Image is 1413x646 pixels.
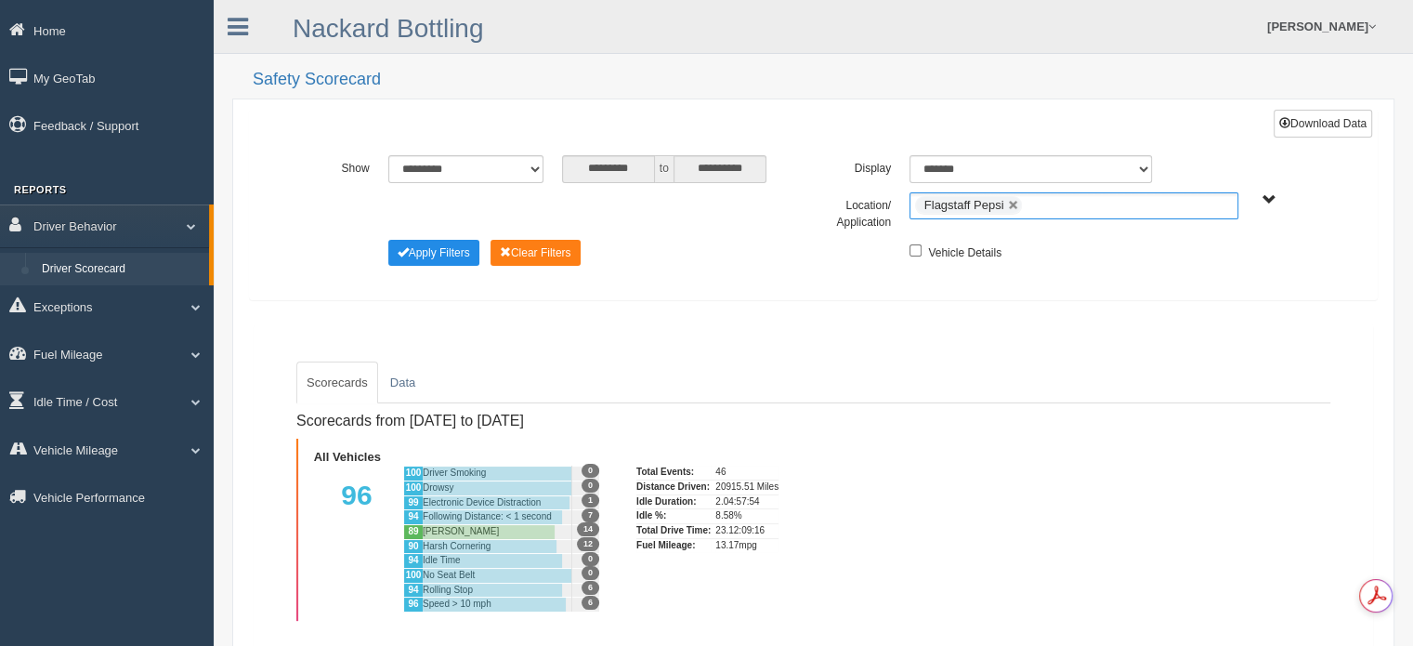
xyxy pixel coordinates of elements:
[380,362,425,404] a: Data
[715,480,778,494] div: 20915.51 Miles
[310,466,403,612] div: 96
[928,240,1001,262] label: Vehicle Details
[636,508,711,523] div: Idle %:
[403,539,423,554] div: 90
[403,583,423,598] div: 94
[403,509,423,524] div: 94
[403,568,423,583] div: 100
[582,464,599,478] span: 0
[814,192,901,231] label: Location/ Application
[582,494,599,508] span: 1
[715,466,778,480] div: 46
[403,524,423,539] div: 89
[715,523,778,538] div: 23.12:09:16
[636,523,711,538] div: Total Drive Time:
[636,494,711,509] div: Idle Duration:
[715,494,778,509] div: 2.04:57:54
[292,155,379,178] label: Show
[582,596,599,610] span: 6
[403,466,423,481] div: 100
[582,552,599,566] span: 0
[636,538,711,553] div: Fuel Mileage:
[253,71,1394,89] h2: Safety Scorecard
[924,198,1004,212] span: Flagstaff Pepsi
[577,537,599,551] span: 12
[655,155,674,183] span: to
[296,413,854,429] h4: Scorecards from [DATE] to [DATE]
[33,253,209,286] a: Driver Scorecard
[715,508,778,523] div: 8.58%
[293,14,483,43] a: Nackard Bottling
[582,581,599,595] span: 6
[388,240,479,266] button: Change Filter Options
[582,479,599,493] span: 0
[636,480,711,494] div: Distance Driven:
[715,538,778,553] div: 13.17mpg
[403,481,423,495] div: 100
[296,362,378,404] a: Scorecards
[636,466,711,480] div: Total Events:
[577,522,599,536] span: 14
[582,566,599,580] span: 0
[403,553,423,568] div: 94
[314,450,381,464] b: All Vehicles
[1274,110,1372,138] button: Download Data
[582,508,599,522] span: 7
[813,155,900,178] label: Display
[403,495,423,510] div: 99
[403,597,423,612] div: 96
[491,240,581,266] button: Change Filter Options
